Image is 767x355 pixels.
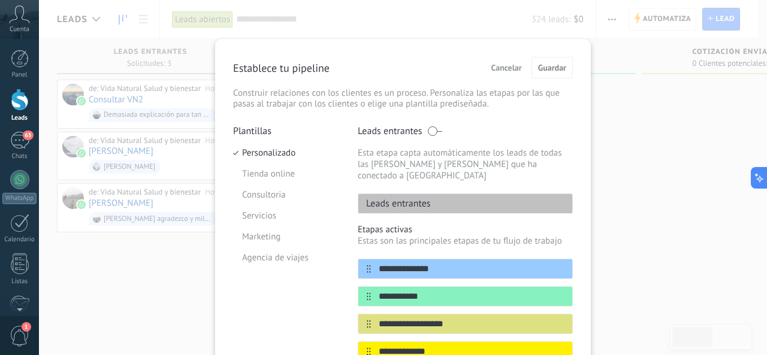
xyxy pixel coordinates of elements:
[2,153,37,160] div: Chats
[233,163,340,184] li: Tienda online
[233,125,340,137] p: Plantillas
[2,71,37,79] div: Panel
[233,142,340,163] li: Personalizado
[358,125,422,137] p: Leads entrantes
[233,226,340,247] li: Marketing
[23,131,33,140] span: 65
[233,61,330,75] p: Establece tu pipeline
[22,322,31,332] span: 1
[10,26,29,34] span: Cuenta
[358,147,573,181] p: Esta etapa capta automáticamente los leads de todas las [PERSON_NAME] y [PERSON_NAME] que ha cone...
[358,224,573,235] p: Etapas activas
[358,198,431,210] p: Leads entrantes
[358,235,573,247] p: Estas son las principales etapas de tu flujo de trabajo
[233,205,340,226] li: Servicios
[2,236,37,244] div: Calendario
[486,59,527,77] button: Cancelar
[532,57,573,78] button: Guardar
[233,247,340,268] li: Agencia de viajes
[2,193,37,204] div: WhatsApp
[538,63,566,72] span: Guardar
[2,278,37,286] div: Listas
[233,184,340,205] li: Consultoria
[491,63,522,72] span: Cancelar
[233,88,573,110] p: Construir relaciones con los clientes es un proceso. Personaliza las etapas por las que pasas al ...
[2,114,37,122] div: Leads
